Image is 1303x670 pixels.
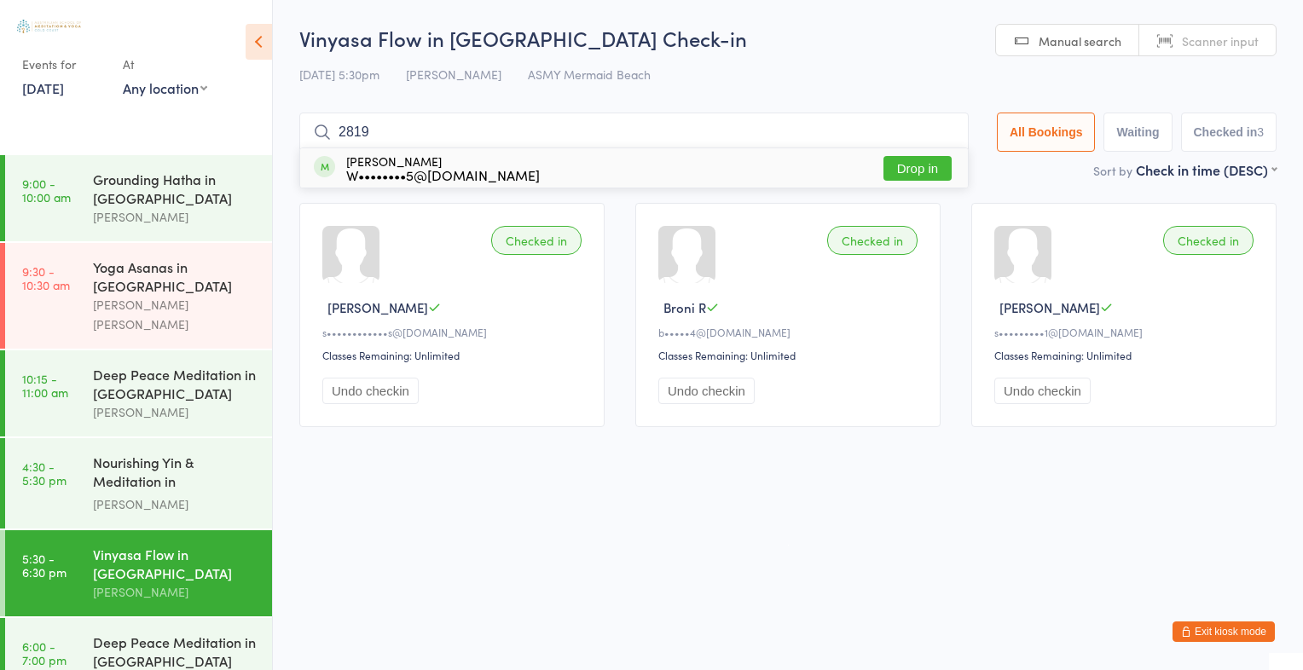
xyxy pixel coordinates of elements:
[22,50,106,78] div: Events for
[827,226,918,255] div: Checked in
[994,348,1259,362] div: Classes Remaining: Unlimited
[1182,32,1259,49] span: Scanner input
[123,50,207,78] div: At
[322,325,587,339] div: s••••••••••••s@[DOMAIN_NAME]
[93,365,258,402] div: Deep Peace Meditation in [GEOGRAPHIC_DATA]
[17,20,81,33] img: Australian School of Meditation & Yoga (Gold Coast)
[1093,162,1132,179] label: Sort by
[299,24,1277,52] h2: Vinyasa Flow in [GEOGRAPHIC_DATA] Check-in
[5,530,272,616] a: 5:30 -6:30 pmVinyasa Flow in [GEOGRAPHIC_DATA][PERSON_NAME]
[528,66,651,83] span: ASMY Mermaid Beach
[658,348,923,362] div: Classes Remaining: Unlimited
[327,298,428,316] span: [PERSON_NAME]
[22,176,71,204] time: 9:00 - 10:00 am
[999,298,1100,316] span: [PERSON_NAME]
[93,582,258,602] div: [PERSON_NAME]
[994,325,1259,339] div: s•••••••••1@[DOMAIN_NAME]
[5,438,272,528] a: 4:30 -5:30 pmNourishing Yin & Meditation in [GEOGRAPHIC_DATA][PERSON_NAME]
[1173,621,1275,642] button: Exit kiosk mode
[93,295,258,334] div: [PERSON_NAME] [PERSON_NAME]
[93,402,258,422] div: [PERSON_NAME]
[346,154,540,182] div: [PERSON_NAME]
[93,494,258,514] div: [PERSON_NAME]
[1257,125,1264,139] div: 3
[1103,113,1172,152] button: Waiting
[491,226,582,255] div: Checked in
[22,552,67,579] time: 5:30 - 6:30 pm
[1181,113,1277,152] button: Checked in3
[22,78,64,97] a: [DATE]
[93,257,258,295] div: Yoga Asanas in [GEOGRAPHIC_DATA]
[1163,226,1254,255] div: Checked in
[123,78,207,97] div: Any location
[22,639,67,667] time: 6:00 - 7:00 pm
[299,113,969,152] input: Search
[883,156,952,181] button: Drop in
[1039,32,1121,49] span: Manual search
[5,350,272,436] a: 10:15 -11:00 amDeep Peace Meditation in [GEOGRAPHIC_DATA][PERSON_NAME]
[93,207,258,227] div: [PERSON_NAME]
[322,378,419,404] button: Undo checkin
[658,325,923,339] div: b•••••4@[DOMAIN_NAME]
[93,170,258,207] div: Grounding Hatha in [GEOGRAPHIC_DATA]
[658,378,755,404] button: Undo checkin
[997,113,1096,152] button: All Bookings
[93,545,258,582] div: Vinyasa Flow in [GEOGRAPHIC_DATA]
[93,453,258,494] div: Nourishing Yin & Meditation in [GEOGRAPHIC_DATA]
[299,66,379,83] span: [DATE] 5:30pm
[5,155,272,241] a: 9:00 -10:00 amGrounding Hatha in [GEOGRAPHIC_DATA][PERSON_NAME]
[346,168,540,182] div: W••••••••5@[DOMAIN_NAME]
[22,264,70,292] time: 9:30 - 10:30 am
[1136,160,1277,179] div: Check in time (DESC)
[22,372,68,399] time: 10:15 - 11:00 am
[994,378,1091,404] button: Undo checkin
[22,459,67,487] time: 4:30 - 5:30 pm
[5,243,272,349] a: 9:30 -10:30 amYoga Asanas in [GEOGRAPHIC_DATA][PERSON_NAME] [PERSON_NAME]
[322,348,587,362] div: Classes Remaining: Unlimited
[663,298,706,316] span: Broni R
[93,632,258,670] div: Deep Peace Meditation in [GEOGRAPHIC_DATA]
[406,66,501,83] span: [PERSON_NAME]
